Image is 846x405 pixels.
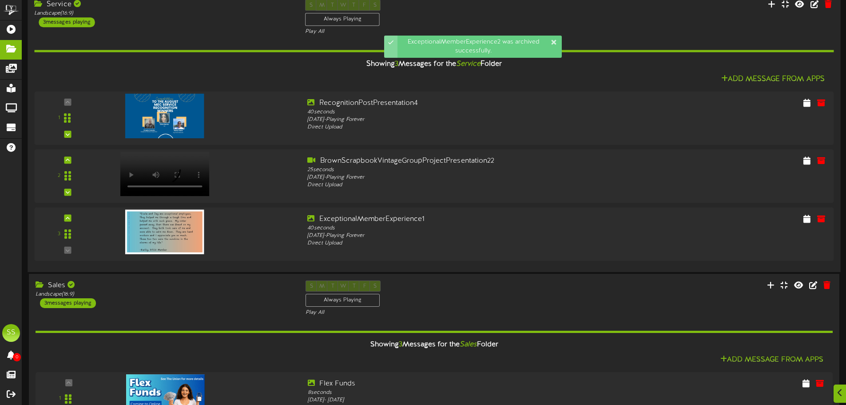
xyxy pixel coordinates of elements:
[305,28,563,36] div: Play All
[718,354,826,365] button: Add Message From Apps
[395,60,398,68] span: 3
[40,298,96,308] div: 3 messages playing
[34,10,292,17] div: Landscape ( 16:9 )
[308,397,627,404] div: [DATE] - [DATE]
[456,60,481,68] i: Service
[39,17,95,27] div: 3 messages playing
[307,98,627,108] div: RecognitionPostPresentation4
[397,36,562,58] div: ExceptionalMemberExperience2 was archived successfully.
[719,74,827,85] button: Add Message From Apps
[307,214,627,224] div: ExceptionalMemberExperience1
[306,309,562,317] div: Play All
[307,124,627,131] div: Direct Upload
[28,55,840,74] div: Showing Messages for the Folder
[550,38,557,47] div: Dismiss this notification
[307,174,627,181] div: [DATE] - Playing Forever
[36,291,292,298] div: Landscape ( 16:9 )
[307,156,627,166] div: BrownScrapbookVintageGroupProjectPresentation22
[13,353,21,361] span: 0
[307,224,627,232] div: 40 seconds
[307,108,627,116] div: 40 seconds
[460,341,477,349] i: Sales
[307,116,627,124] div: [DATE] - Playing Forever
[308,379,627,389] div: Flex Funds
[307,181,627,189] div: Direct Upload
[307,166,627,174] div: 25 seconds
[125,94,204,138] img: c448dd2c-c013-464a-9326-2bf8daa626a5.jpg
[36,281,292,291] div: Sales
[307,240,627,247] div: Direct Upload
[2,324,20,342] div: SS
[306,294,380,307] div: Always Playing
[125,209,204,254] img: a593a102-c5e5-4b76-b0e8-46b614a3d1b7.jpg
[307,232,627,240] div: [DATE] - Playing Forever
[305,13,380,26] div: Always Playing
[399,341,402,349] span: 3
[308,389,627,397] div: 8 seconds
[29,335,839,354] div: Showing Messages for the Folder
